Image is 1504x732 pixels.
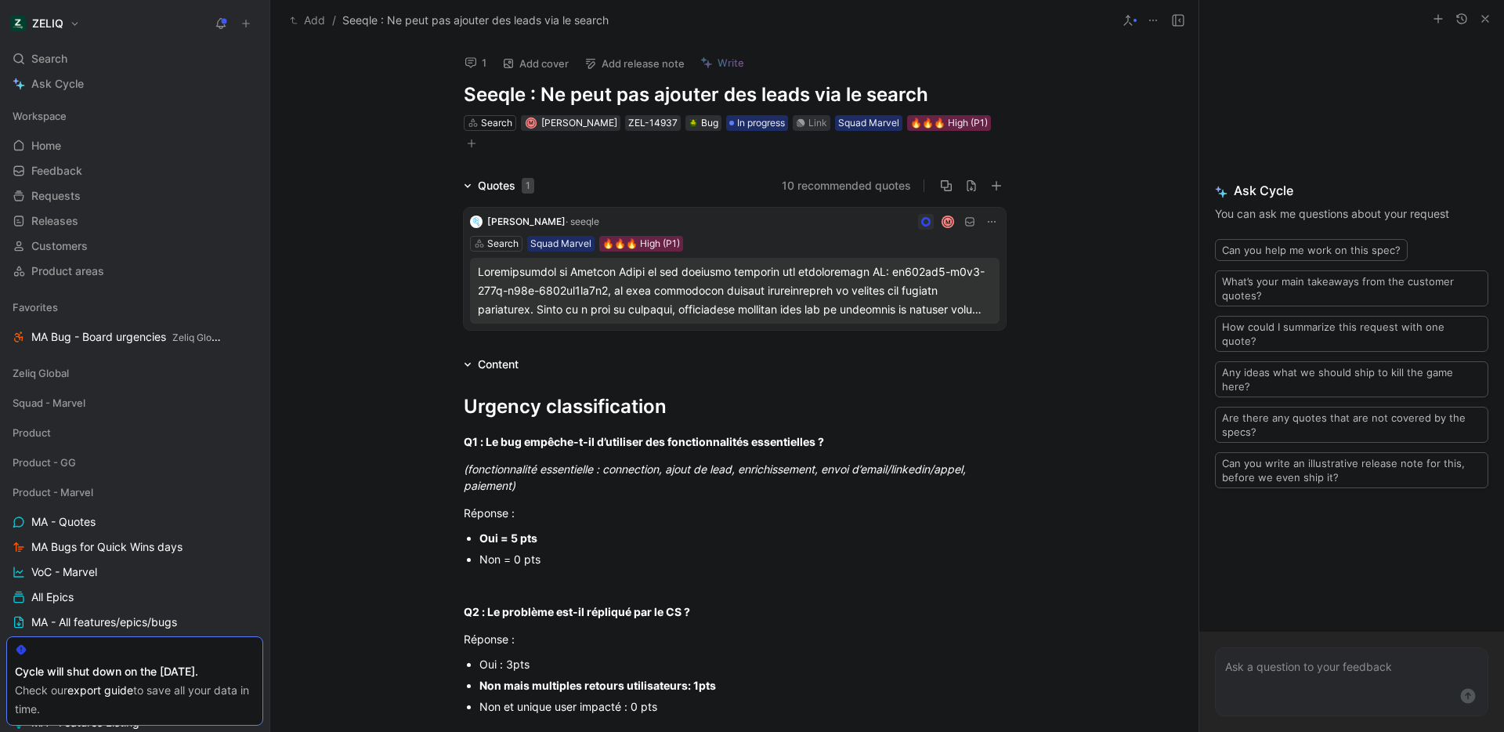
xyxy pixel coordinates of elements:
span: MA - Quotes [31,514,96,530]
img: ZELIQ [10,16,26,31]
div: Squad - Marvel [6,391,263,419]
button: Add cover [495,53,576,74]
span: Product - Marvel [13,484,93,500]
a: Ask Cycle [6,72,263,96]
strong: Oui = 5 pts [479,531,537,545]
span: Releases [31,213,78,229]
span: Product areas [31,263,104,279]
strong: Q1 : Le bug empêche-t-il d’utiliser des fonctionnalités essentielles ? [464,435,824,448]
div: Non = 0 pts [479,551,1006,567]
div: Zeliq Global [6,361,263,390]
span: Write [718,56,744,70]
button: Add [286,11,329,30]
div: Squad Marvel [530,236,591,252]
button: Can you help me work on this spec? [1215,239,1408,261]
span: Seeqle : Ne peut pas ajouter des leads via le search [342,11,609,30]
span: Zeliq Global [172,332,225,343]
span: / [332,11,336,30]
div: 🔥🔥🔥 High (P1) [602,236,680,252]
span: Workspace [13,108,67,124]
span: All Epics [31,589,74,605]
a: Requests [6,184,263,208]
a: Product areas [6,259,263,283]
div: 🔥🔥🔥 High (P1) [910,115,988,131]
span: MA - All features/epics/bugs [31,614,177,630]
a: Home [6,134,263,158]
div: Product [6,421,263,444]
div: Product - Marvel [6,480,263,504]
div: Réponse : [464,631,1006,647]
div: M [942,217,953,227]
div: Squad Marvel [838,115,899,131]
span: Squad - Marvel [13,395,85,411]
div: 🪲Bug [685,115,721,131]
a: Feedback [6,159,263,183]
div: Product - GG [6,451,263,479]
h1: Seeqle : Ne peut pas ajouter des leads via le search [464,82,1006,107]
button: Write [693,52,751,74]
button: Can you write an illustrative release note for this, before we even ship it? [1215,452,1488,488]
div: Non et unique user impacté : 0 pts [479,698,1006,715]
a: All Epics [6,585,263,609]
span: Feedback [31,163,82,179]
span: Product [13,425,51,440]
div: Oui : 3pts [479,656,1006,672]
span: Customers [31,238,88,254]
span: [PERSON_NAME] [541,117,617,129]
div: Réponse : [464,505,1006,521]
span: Home [31,138,61,154]
em: (fonctionnalité essentielle : connection, ajout de lead, enrichissement, envoi d’email/linkedin/a... [464,462,969,492]
span: MA Bugs for Quick Wins days [31,539,183,555]
div: Content [457,355,525,374]
span: Ask Cycle [31,74,84,93]
strong: Non mais multiples retours utilisateurs: 1pts [479,679,716,692]
div: Urgency classification [464,393,1006,421]
span: Search [31,49,67,68]
div: Bug [689,115,718,131]
img: logo [470,216,483,228]
a: VoC - Marvel [6,560,263,584]
span: In progress [737,115,785,131]
div: Content [478,355,519,374]
span: Product - GG [13,455,76,470]
div: Search [487,236,519,252]
strong: Q2 : Le problème est-il répliqué par le CS ? [464,605,690,618]
div: Cycle will shut down on the [DATE]. [15,662,255,681]
span: Ask Cycle [1215,181,1488,200]
span: Requests [31,188,81,204]
a: Releases [6,209,263,233]
a: MA Bugs for Quick Wins days [6,535,263,559]
h1: ZELIQ [32,16,63,31]
button: ZELIQZELIQ [6,13,84,34]
div: Product [6,421,263,449]
div: Loremipsumdol si Ametcon Adipi el sed doeiusmo temporin utl etdoloremagn AL: en602ad5-m0v3-277q-n... [478,263,992,319]
button: 1 [457,52,493,74]
div: Squad - Marvel [6,391,263,415]
div: Search [481,115,512,131]
a: export guide [67,683,133,697]
a: MA Bug - Board urgenciesZeliq Global [6,325,263,349]
button: How could I summarize this request with one quote? [1215,316,1488,352]
div: Zeliq Global [6,361,263,385]
a: MA - All features/epics/bugs [6,611,263,634]
a: Customers [6,234,263,258]
button: Any ideas what we should ship to kill the game here? [1215,361,1488,397]
div: Quotes [478,176,534,195]
div: Product - GG [6,451,263,474]
div: Favorites [6,295,263,319]
span: VoC - Marvel [31,564,97,580]
span: MA Bug - Board urgencies [31,329,222,346]
div: Link [808,115,827,131]
span: Zeliq Global [13,365,69,381]
div: 1 [522,178,534,194]
button: What’s your main takeaways from the customer quotes? [1215,270,1488,306]
a: MA - Quotes [6,510,263,534]
div: ZEL-14937 [628,115,678,131]
div: M [527,119,536,128]
div: Quotes1 [457,176,540,195]
div: Workspace [6,104,263,128]
div: Search [6,47,263,71]
button: Are there any quotes that are not covered by the specs? [1215,407,1488,443]
span: · seeqle [566,216,599,227]
div: Check our to save all your data in time. [15,681,255,719]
